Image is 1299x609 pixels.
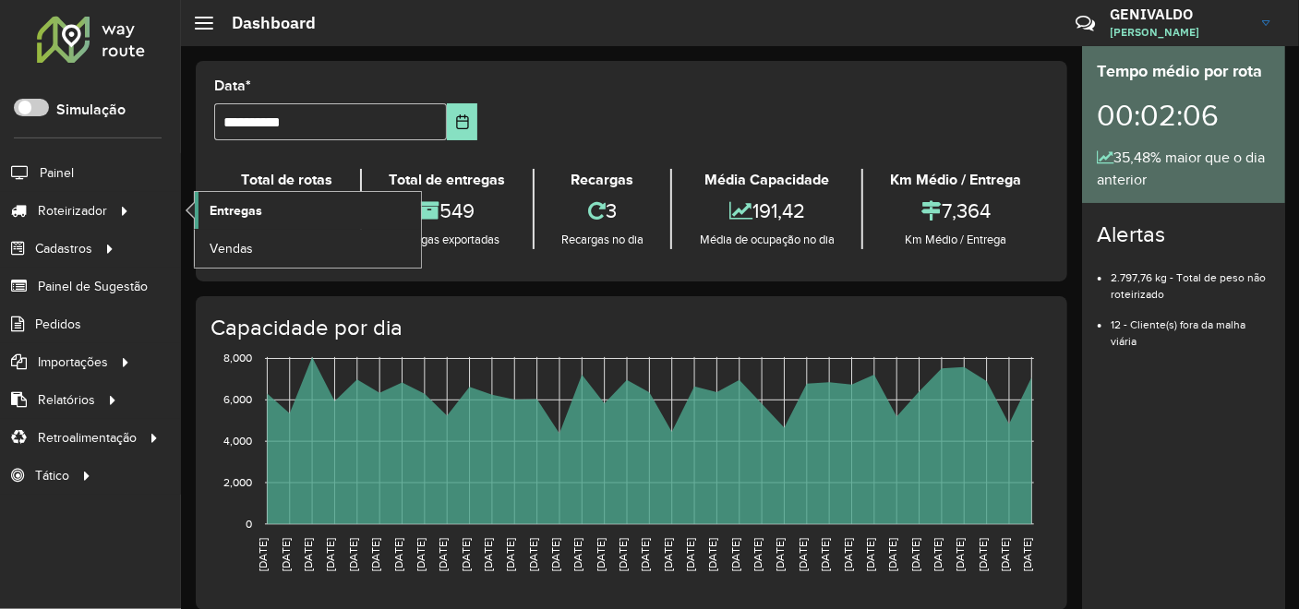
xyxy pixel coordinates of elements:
div: Total de rotas [219,169,355,191]
text: [DATE] [415,538,427,571]
span: [PERSON_NAME] [1110,24,1248,41]
text: [DATE] [1022,538,1034,571]
text: [DATE] [527,538,539,571]
div: 00:02:06 [1097,84,1270,147]
div: Km Médio / Entrega [868,231,1044,249]
a: Contato Rápido [1065,4,1105,43]
text: [DATE] [977,538,989,571]
text: [DATE] [662,538,674,571]
text: 4,000 [223,435,252,447]
a: Entregas [195,192,421,229]
text: 8,000 [223,352,252,364]
div: Média Capacidade [677,169,857,191]
span: Importações [38,352,108,372]
text: [DATE] [302,538,314,571]
text: [DATE] [347,538,359,571]
text: [DATE] [729,538,741,571]
text: [DATE] [617,538,629,571]
span: Retroalimentação [38,428,137,448]
span: Relatórios [38,390,95,410]
label: Data [214,75,251,97]
div: Recargas no dia [539,231,667,249]
div: 7,364 [868,191,1044,231]
text: [DATE] [954,538,966,571]
span: Tático [35,466,69,485]
h3: GENIVALDO [1110,6,1248,23]
text: [DATE] [797,538,809,571]
div: 3 [539,191,667,231]
text: [DATE] [775,538,787,571]
text: [DATE] [752,538,764,571]
text: [DATE] [932,538,944,571]
text: [DATE] [707,538,719,571]
text: [DATE] [999,538,1011,571]
text: [DATE] [437,538,449,571]
text: [DATE] [571,538,583,571]
text: [DATE] [280,538,292,571]
div: Média de ocupação no dia [677,231,857,249]
text: [DATE] [842,538,854,571]
div: 191,42 [677,191,857,231]
text: [DATE] [460,538,472,571]
text: [DATE] [864,538,876,571]
button: Choose Date [447,103,477,140]
li: 12 - Cliente(s) fora da malha viária [1111,303,1270,350]
div: Total de entregas [367,169,528,191]
text: [DATE] [819,538,831,571]
div: Tempo médio por rota [1097,59,1270,84]
h4: Capacidade por dia [210,315,1049,341]
text: [DATE] [504,538,516,571]
div: Entregas exportadas [367,231,528,249]
h4: Alertas [1097,221,1270,248]
text: [DATE] [369,538,381,571]
span: Entregas [210,201,262,221]
text: [DATE] [595,538,607,571]
li: 2.797,76 kg - Total de peso não roteirizado [1111,256,1270,303]
div: Recargas [539,169,667,191]
text: [DATE] [392,538,404,571]
text: 6,000 [223,394,252,406]
text: 2,000 [223,476,252,488]
text: [DATE] [640,538,652,571]
h2: Dashboard [213,13,316,33]
div: Km Médio / Entrega [868,169,1044,191]
span: Cadastros [35,239,92,258]
label: Simulação [56,99,126,121]
text: [DATE] [325,538,337,571]
span: Painel de Sugestão [38,277,148,296]
text: [DATE] [886,538,898,571]
text: [DATE] [549,538,561,571]
span: Roteirizador [38,201,107,221]
a: Vendas [195,230,421,267]
text: [DATE] [909,538,921,571]
span: Painel [40,163,74,183]
text: [DATE] [684,538,696,571]
div: 35,48% maior que o dia anterior [1097,147,1270,191]
text: 0 [246,518,252,530]
text: [DATE] [257,538,269,571]
span: Vendas [210,239,253,258]
text: [DATE] [482,538,494,571]
div: 549 [367,191,528,231]
span: Pedidos [35,315,81,334]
